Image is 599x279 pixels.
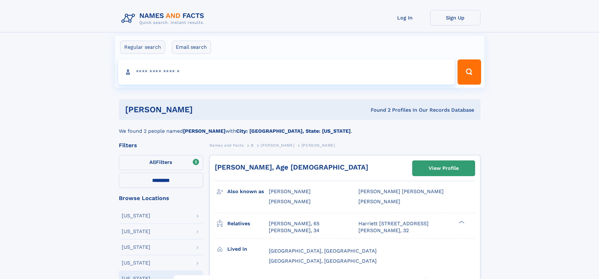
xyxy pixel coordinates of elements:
[149,159,156,165] span: All
[227,218,269,229] h3: Relatives
[413,161,475,176] a: View Profile
[119,155,203,170] label: Filters
[380,10,430,25] a: Log In
[458,59,481,85] button: Search Button
[430,10,480,25] a: Sign Up
[269,248,377,254] span: [GEOGRAPHIC_DATA], [GEOGRAPHIC_DATA]
[457,220,465,224] div: ❯
[269,258,377,264] span: [GEOGRAPHIC_DATA], [GEOGRAPHIC_DATA]
[269,227,319,234] a: [PERSON_NAME], 34
[251,143,254,148] span: B
[269,220,319,227] a: [PERSON_NAME], 65
[209,141,244,149] a: Names and Facts
[358,188,444,194] span: [PERSON_NAME] [PERSON_NAME]
[282,107,474,114] div: Found 2 Profiles In Our Records Database
[269,188,311,194] span: [PERSON_NAME]
[119,120,480,135] div: We found 2 people named with .
[120,41,165,54] label: Regular search
[251,141,254,149] a: B
[122,229,150,234] div: [US_STATE]
[261,143,294,148] span: [PERSON_NAME]
[125,106,282,114] h1: [PERSON_NAME]
[302,143,335,148] span: [PERSON_NAME]
[269,198,311,204] span: [PERSON_NAME]
[118,59,455,85] input: search input
[122,245,150,250] div: [US_STATE]
[358,220,429,227] a: Harriett [STREET_ADDRESS]
[358,227,409,234] a: [PERSON_NAME], 32
[261,141,294,149] a: [PERSON_NAME]
[119,195,203,201] div: Browse Locations
[358,198,400,204] span: [PERSON_NAME]
[122,260,150,265] div: [US_STATE]
[227,186,269,197] h3: Also known as
[183,128,225,134] b: [PERSON_NAME]
[227,244,269,254] h3: Lived in
[215,163,368,171] a: [PERSON_NAME], Age [DEMOGRAPHIC_DATA]
[122,213,150,218] div: [US_STATE]
[429,161,459,176] div: View Profile
[119,10,209,27] img: Logo Names and Facts
[236,128,351,134] b: City: [GEOGRAPHIC_DATA], State: [US_STATE]
[119,142,203,148] div: Filters
[172,41,211,54] label: Email search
